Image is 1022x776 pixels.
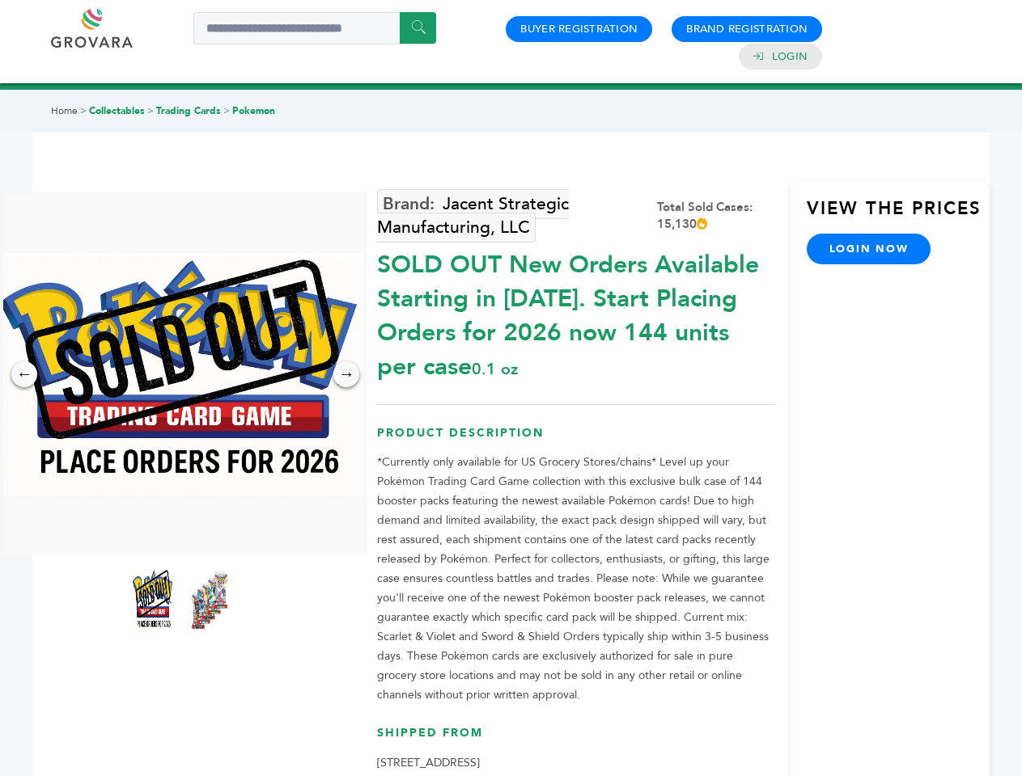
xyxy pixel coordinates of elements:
[333,361,359,387] div: →
[377,240,774,384] div: SOLD OUT New Orders Available Starting in [DATE]. Start Placing Orders for 2026 now 144 units per...
[807,196,990,234] h3: View the Prices
[472,358,518,380] span: 0.1 oz
[156,104,221,117] a: Trading Cards
[189,568,230,633] img: *SOLD OUT* New Orders Available Starting in 2026. Start Placing Orders for 2026 now! 144 units pe...
[657,199,774,233] div: Total Sold Cases: 15,130
[223,104,230,117] span: >
[51,104,78,117] a: Home
[377,725,774,753] h3: Shipped From
[147,104,154,117] span: >
[772,49,808,64] a: Login
[377,189,569,242] a: Jacent Strategic Manufacturing, LLC
[133,568,173,633] img: *SOLD OUT* New Orders Available Starting in 2026. Start Placing Orders for 2026 now! 144 units pe...
[377,425,774,453] h3: Product Description
[807,234,931,264] a: login now
[193,12,436,44] input: Search a product or brand...
[377,453,774,705] p: *Currently only available for US Grocery Stores/chains* Level up your Pokémon Trading Card Game c...
[686,22,808,36] a: Brand Registration
[520,22,638,36] a: Buyer Registration
[11,361,37,387] div: ←
[80,104,87,117] span: >
[232,104,275,117] a: Pokemon
[89,104,145,117] a: Collectables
